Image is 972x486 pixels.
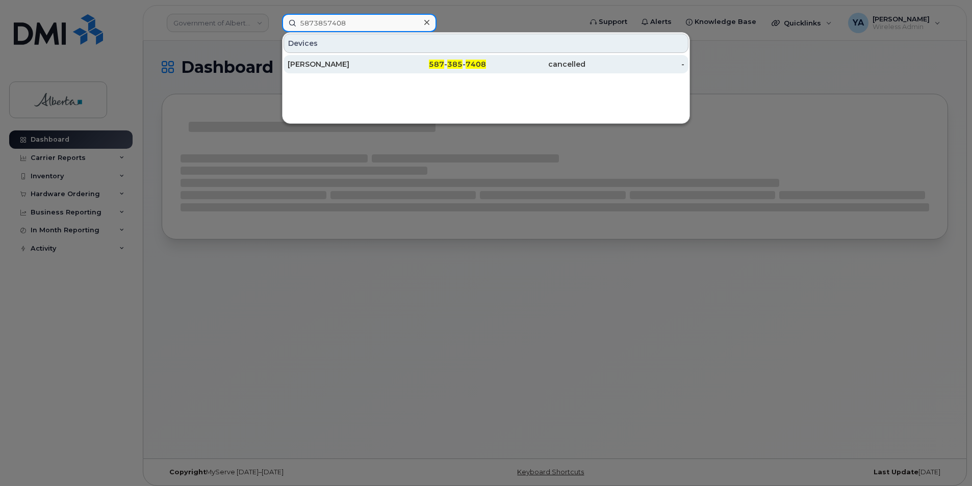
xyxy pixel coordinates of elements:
span: 7408 [466,60,486,69]
div: [PERSON_NAME] [288,59,387,69]
span: 587 [429,60,444,69]
span: 385 [447,60,463,69]
a: [PERSON_NAME]587-385-7408cancelled- [284,55,688,73]
div: - - [387,59,487,69]
div: - [585,59,685,69]
div: cancelled [486,59,585,69]
div: Devices [284,34,688,53]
